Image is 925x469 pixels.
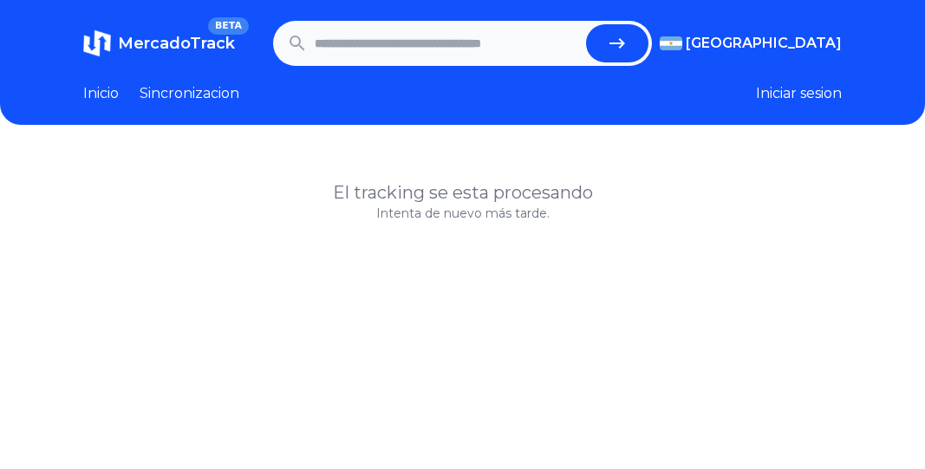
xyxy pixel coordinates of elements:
img: MercadoTrack [83,29,111,57]
img: Argentina [660,36,682,50]
h1: El tracking se esta procesando [83,180,842,205]
span: [GEOGRAPHIC_DATA] [686,33,842,54]
a: MercadoTrackBETA [83,29,235,57]
button: [GEOGRAPHIC_DATA] [660,33,842,54]
span: BETA [208,17,249,35]
a: Sincronizacion [140,83,239,104]
span: MercadoTrack [118,34,235,53]
p: Intenta de nuevo más tarde. [83,205,842,222]
a: Inicio [83,83,119,104]
button: Iniciar sesion [756,83,842,104]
